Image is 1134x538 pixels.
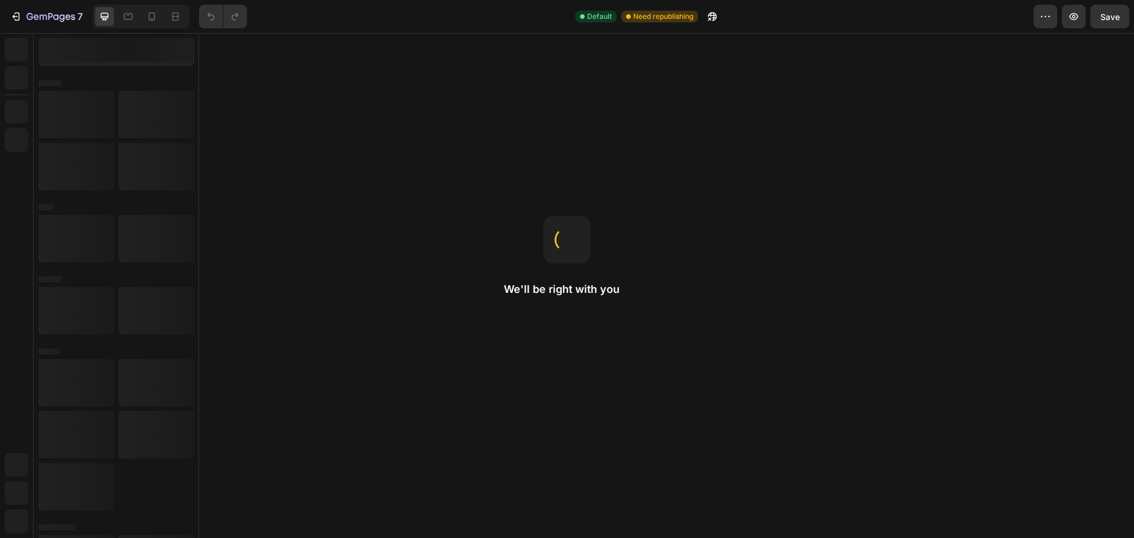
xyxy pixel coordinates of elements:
span: Save [1100,12,1120,22]
button: Save [1090,5,1129,28]
span: Need republishing [633,11,693,22]
h2: We'll be right with you [504,282,630,296]
p: 7 [77,9,83,24]
span: Default [587,11,612,22]
button: 7 [5,5,88,28]
div: Undo/Redo [199,5,247,28]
